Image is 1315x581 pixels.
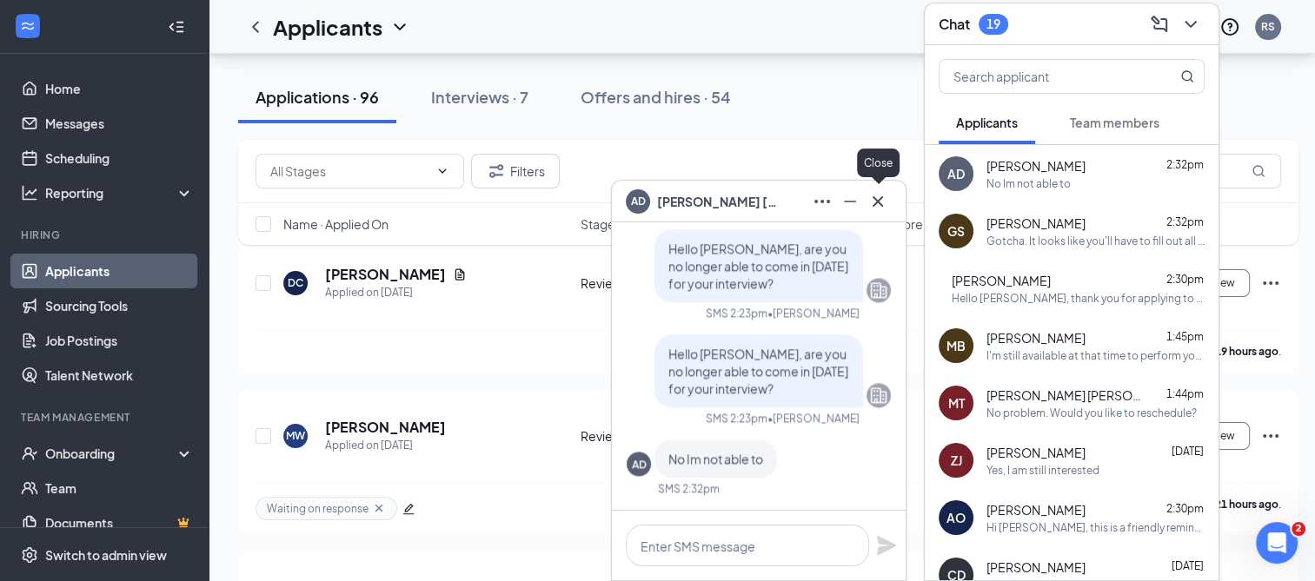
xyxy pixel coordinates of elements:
[946,337,966,354] div: MB
[767,411,860,426] span: • [PERSON_NAME]
[836,188,864,215] button: Minimize
[864,188,892,215] button: Cross
[45,288,194,323] a: Sourcing Tools
[45,323,194,358] a: Job Postings
[986,348,1205,363] div: I'm still available at that time to perform your interview
[45,546,167,564] div: Switch to admin view
[45,358,194,393] a: Talent Network
[946,509,966,526] div: AO
[986,17,1000,31] div: 19
[986,176,1071,191] div: No Im not able to
[986,558,1086,576] span: [PERSON_NAME]
[706,306,767,320] div: SMS 2:23pm
[1166,330,1204,343] span: 1:45pm
[1260,273,1281,294] svg: Ellipses
[1180,69,1194,83] svg: MagnifyingGlass
[19,17,37,35] svg: WorkstreamLogo
[431,86,528,108] div: Interviews · 7
[1070,115,1159,130] span: Team members
[21,445,38,462] svg: UserCheck
[1166,215,1204,228] span: 2:32pm
[581,427,724,445] div: Review Stage
[45,106,194,141] a: Messages
[812,191,833,212] svg: Ellipses
[267,501,369,516] span: Waiting on response
[1219,17,1240,37] svg: QuestionInfo
[1166,387,1204,400] span: 1:44pm
[1146,10,1173,38] button: ComposeMessage
[1292,522,1305,536] span: 2
[45,184,195,201] div: Reporting
[940,60,1146,93] input: Search applicant
[657,192,779,211] span: [PERSON_NAME] [PERSON_NAME]
[986,463,1099,478] div: Yes, I am still interested
[632,457,647,472] div: AD
[435,164,449,178] svg: ChevronDown
[986,406,1197,420] div: No problem. Would you like to reschedule?
[939,15,970,34] h3: Chat
[668,346,848,396] span: Hello [PERSON_NAME], are you no longer able to come in [DATE] for your interview?
[45,505,194,540] a: DocumentsCrown
[389,17,410,37] svg: ChevronDown
[245,17,266,37] a: ChevronLeft
[706,411,767,426] div: SMS 2:23pm
[876,535,897,556] svg: Plane
[658,481,720,496] div: SMS 2:32pm
[1252,164,1265,178] svg: MagnifyingGlass
[986,444,1086,461] span: [PERSON_NAME]
[767,306,860,320] span: • [PERSON_NAME]
[1215,345,1278,358] b: 19 hours ago
[1215,498,1278,511] b: 21 hours ago
[668,241,848,291] span: Hello [PERSON_NAME], are you no longer able to come in [DATE] for your interview?
[471,154,560,188] button: Filter Filters
[21,228,190,242] div: Hiring
[956,115,1018,130] span: Applicants
[947,222,965,240] div: GS
[283,215,389,233] span: Name · Applied On
[45,254,194,288] a: Applicants
[808,188,836,215] button: Ellipses
[1260,426,1281,446] svg: Ellipses
[1172,445,1204,458] span: [DATE]
[986,234,1205,248] div: Gotcha. It looks like you'll have to fill out all these questions including your availability aga...
[581,215,615,233] span: Stage
[840,191,860,212] svg: Minimize
[1149,14,1170,35] svg: ComposeMessage
[45,141,194,175] a: Scheduling
[867,191,888,212] svg: Cross
[581,274,724,292] div: Review Stage
[45,71,194,106] a: Home
[986,329,1086,347] span: [PERSON_NAME]
[868,385,889,406] svg: Company
[986,520,1205,535] div: Hi [PERSON_NAME], this is a friendly reminder. Your interview with [DEMOGRAPHIC_DATA]-fil-A for F...
[986,501,1086,518] span: [PERSON_NAME]
[1177,10,1205,38] button: ChevronDown
[1166,502,1204,515] span: 2:30pm
[325,437,446,454] div: Applied on [DATE]
[948,394,965,412] div: MT
[372,501,386,515] svg: Cross
[947,165,965,182] div: AD
[951,452,962,469] div: ZJ
[21,410,190,425] div: Team Management
[325,284,467,301] div: Applied on [DATE]
[168,18,185,36] svg: Collapse
[986,215,1086,232] span: [PERSON_NAME]
[453,267,467,281] svg: Document
[325,265,446,284] h5: [PERSON_NAME]
[273,12,382,42] h1: Applicants
[1180,14,1201,35] svg: ChevronDown
[402,503,415,515] span: edit
[986,157,1086,175] span: [PERSON_NAME]
[1166,273,1204,286] span: 2:30pm
[1166,158,1204,171] span: 2:32pm
[325,418,446,437] h5: [PERSON_NAME]
[868,280,889,300] svg: Company
[952,272,1051,289] span: [PERSON_NAME]
[857,149,900,177] div: Close
[21,546,38,564] svg: Settings
[1172,559,1204,572] span: [DATE]
[270,162,428,181] input: All Stages
[45,471,194,505] a: Team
